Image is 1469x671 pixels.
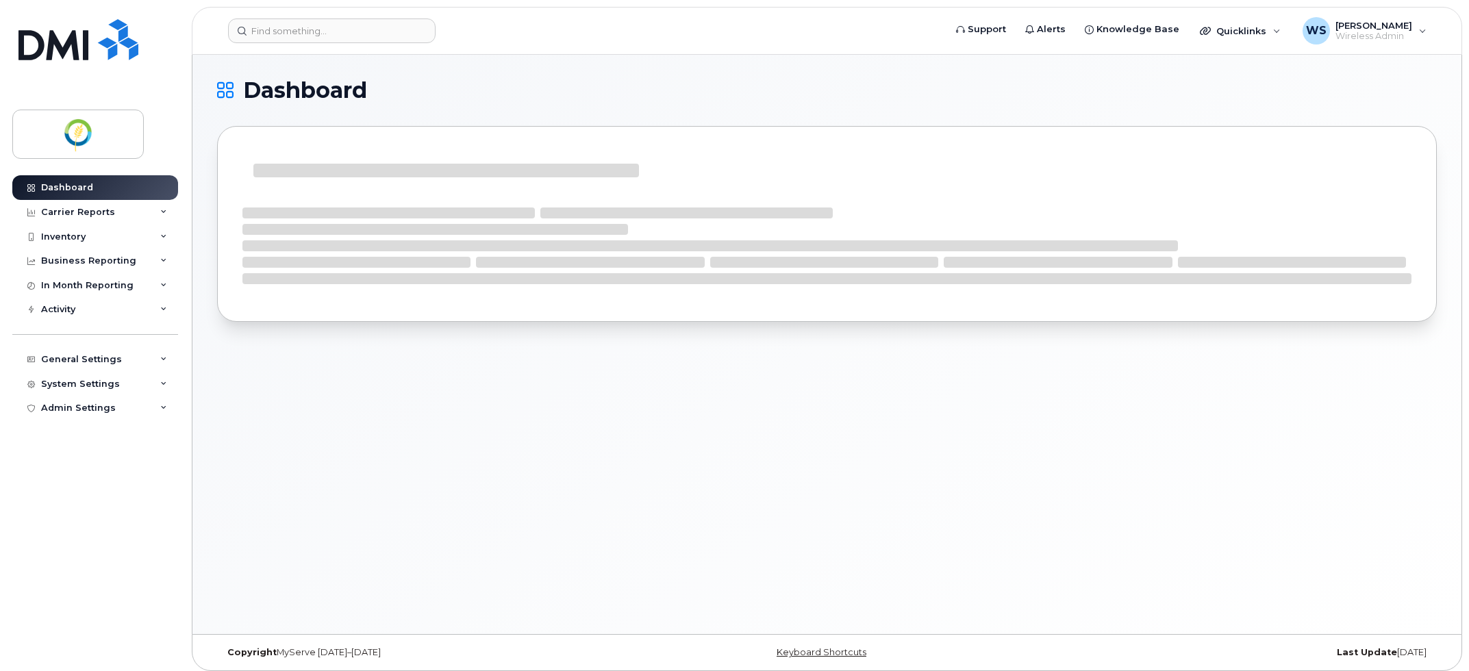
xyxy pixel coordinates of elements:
strong: Copyright [227,647,277,657]
a: Keyboard Shortcuts [777,647,866,657]
strong: Last Update [1337,647,1397,657]
div: [DATE] [1030,647,1437,658]
span: Dashboard [243,80,367,101]
div: MyServe [DATE]–[DATE] [217,647,624,658]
